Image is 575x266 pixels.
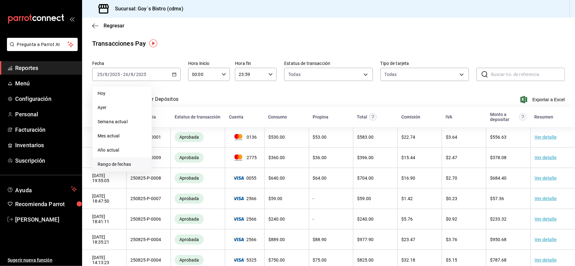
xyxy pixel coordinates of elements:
[15,95,77,103] span: Configuración
[490,135,506,140] span: $ 556.63
[535,217,557,222] a: Ver detalle
[313,135,327,140] span: $ 53.00
[402,176,416,181] span: $ 16.90
[535,257,557,263] a: Ver detalle
[82,168,126,188] td: [DATE] 19:55:05
[402,135,416,140] span: $ 22.74
[229,237,261,242] span: 2566
[309,209,353,229] td: -
[522,96,565,103] span: Exportar a Excel
[490,196,504,201] span: $ 57.36
[108,72,110,77] span: /
[490,155,506,160] span: $ 378.08
[177,217,201,222] span: Aprobada
[110,72,120,77] input: ----
[490,112,518,122] div: Monto a depositar
[402,196,413,201] span: $ 1.42
[229,217,261,222] span: 2566
[313,155,327,160] span: $ 36.00
[369,113,377,121] svg: Este monto equivale al total pagado por el comensal antes de aplicar Comisión e IVA.
[268,135,285,140] span: $ 530.00
[535,176,557,181] a: Ver detalle
[229,114,243,119] div: Cuenta
[175,255,204,265] div: Transacciones cobradas de manera exitosa.
[175,173,204,183] div: Transacciones cobradas de manera exitosa.
[15,200,77,208] span: Recomienda Parrot
[134,72,136,77] span: /
[92,23,124,29] button: Regresar
[490,257,506,263] span: $ 787.68
[380,61,469,66] label: Tipo de tarjeta
[98,147,147,153] span: Año actual
[446,217,457,222] span: $ 0.92
[268,217,285,222] span: $ 240.00
[446,114,452,119] div: IVA
[402,217,413,222] span: $ 5.76
[126,188,171,209] td: 250825-P-0007
[15,110,77,119] span: Personal
[136,72,147,77] input: ----
[402,237,416,242] span: $ 23.47
[446,257,457,263] span: $ 5.15
[82,229,126,250] td: [DATE] 18:35:21
[288,71,301,78] span: Todas
[175,234,204,245] div: Transacciones cobradas de manera exitosa.
[446,196,457,201] span: $ 0.23
[313,114,328,119] div: Propina
[98,133,147,139] span: Mes actual
[98,161,147,168] span: Rango de fechas
[357,155,374,160] span: $ 396.00
[175,214,204,224] div: Transacciones cobradas de manera exitosa.
[357,237,374,242] span: $ 977.90
[268,114,287,119] div: Consumo
[229,134,261,140] span: 0136
[15,79,77,88] span: Menú
[15,215,77,224] span: [PERSON_NAME]
[177,176,201,181] span: Aprobada
[82,127,126,147] td: [DATE] 13:48:30
[446,155,457,160] span: $ 2.47
[385,71,397,78] div: Todas
[92,61,181,66] label: Fecha
[177,257,201,263] span: Aprobada
[284,61,373,66] label: Estatus de transacción
[126,229,171,250] td: 250825-P-0004
[105,72,108,77] input: --
[446,237,457,242] span: $ 3.76
[268,155,285,160] span: $ 360.00
[123,72,129,77] input: --
[4,46,78,52] a: Pregunta a Parrot AI
[535,196,557,201] a: Ver detalle
[175,132,204,142] div: Transacciones cobradas de manera exitosa.
[129,72,130,77] span: /
[82,209,126,229] td: [DATE] 18:41:11
[491,68,565,81] input: Buscar no. de referencia
[69,16,75,21] button: open_drawer_menu
[7,38,78,51] button: Pregunta a Parrot AI
[535,135,557,140] a: Ver detalle
[446,135,457,140] span: $ 3.64
[535,237,557,242] a: Ver detalle
[490,217,506,222] span: $ 233.32
[175,153,204,163] div: Transacciones cobradas de manera exitosa.
[103,72,105,77] span: /
[149,39,157,47] img: Tooltip marker
[177,135,201,140] span: Aprobada
[110,5,183,13] h3: Sucursal: Goy´s Bistro (cdmx)
[401,114,420,119] div: Comisión
[98,90,147,97] span: Hoy
[519,113,527,121] svg: Este es el monto resultante del total pagado menos comisión e IVA. Esta será la parte que se depo...
[15,141,77,149] span: Inventarios
[17,41,68,48] span: Pregunta a Parrot AI
[357,257,374,263] span: $ 825.00
[175,114,220,119] div: Estatus de transacción
[97,72,103,77] input: --
[357,217,374,222] span: $ 240.00
[175,194,204,204] div: Transacciones cobradas de manera exitosa.
[15,156,77,165] span: Suscripción
[357,196,371,201] span: $ 59.00
[8,257,77,263] span: Sugerir nueva función
[121,72,122,77] span: -
[126,209,171,229] td: 250825-P-0006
